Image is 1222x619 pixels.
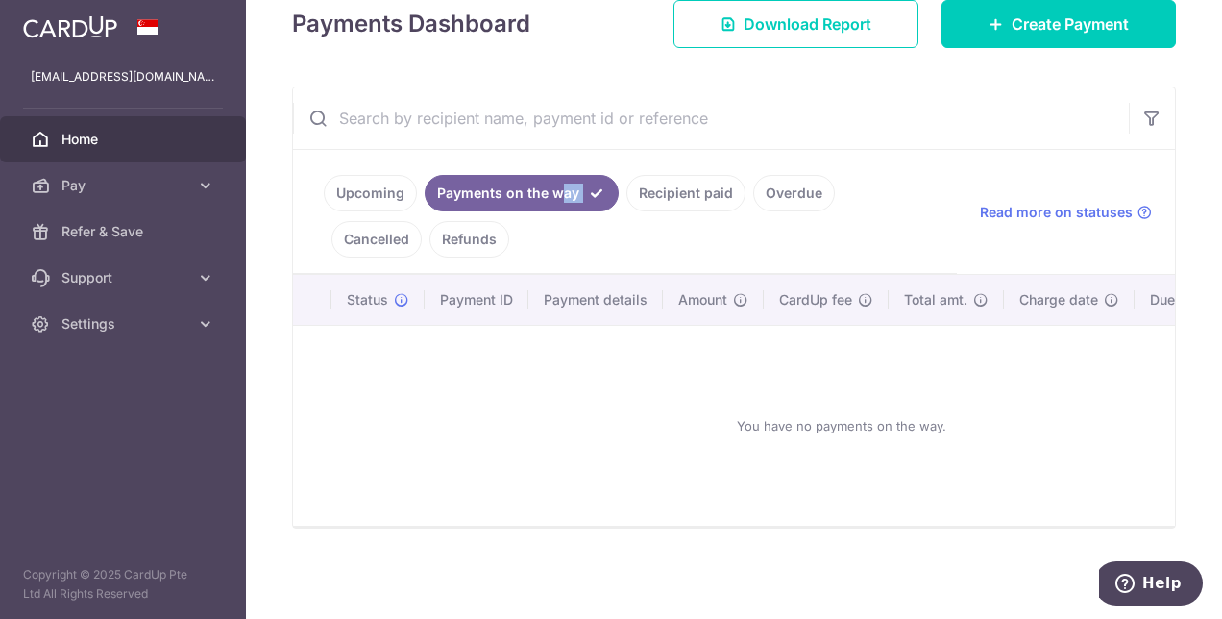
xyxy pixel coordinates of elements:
span: Total amt. [904,290,967,309]
a: Overdue [753,175,835,211]
span: Due date [1150,290,1208,309]
img: CardUp [23,15,117,38]
span: Support [61,268,188,287]
th: Payment details [528,275,663,325]
span: Download Report [744,12,871,36]
span: Settings [61,314,188,334]
a: Upcoming [324,175,417,211]
span: Home [61,130,188,149]
iframe: Opens a widget where you can find more information [1099,561,1203,609]
a: Payments on the way [425,175,619,211]
span: Charge date [1019,290,1098,309]
span: Read more on statuses [980,203,1133,222]
span: CardUp fee [779,290,852,309]
a: Recipient paid [626,175,745,211]
p: [EMAIL_ADDRESS][DOMAIN_NAME] [31,67,215,87]
h4: Payments Dashboard [292,7,530,41]
th: Payment ID [425,275,528,325]
a: Read more on statuses [980,203,1152,222]
a: Cancelled [331,221,422,258]
span: Pay [61,176,188,195]
span: Status [347,290,388,309]
a: Refunds [429,221,509,258]
span: Amount [678,290,727,309]
input: Search by recipient name, payment id or reference [293,87,1129,149]
span: Create Payment [1012,12,1129,36]
span: Refer & Save [61,222,188,241]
